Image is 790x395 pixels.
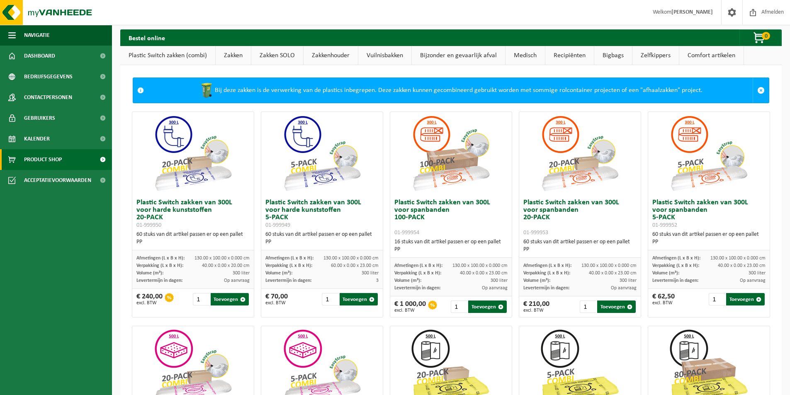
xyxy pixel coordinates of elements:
span: 40.00 x 0.00 x 23.00 cm [589,271,637,276]
img: 01-999950 [151,112,234,195]
span: Levertermijn in dagen: [265,278,311,283]
img: 01-999949 [280,112,363,195]
h3: Plastic Switch zakken van 300L voor spanbanden 20-PACK [523,199,637,236]
span: Navigatie [24,25,50,46]
div: PP [265,238,379,246]
span: 40.00 x 0.00 x 20.00 cm [202,263,250,268]
span: 130.00 x 100.00 x 0.000 cm [194,256,250,261]
input: 1 [193,293,209,305]
span: 130.00 x 100.00 x 0.000 cm [581,263,637,268]
h3: Plastic Switch zakken van 300L voor spanbanden 100-PACK [394,199,508,236]
span: Volume (m³): [652,271,679,276]
input: 1 [322,293,338,305]
span: Op aanvraag [740,278,766,283]
a: Comfort artikelen [679,46,744,65]
span: Levertermijn in dagen: [394,286,440,291]
span: 01-999953 [523,230,548,236]
div: PP [652,238,766,246]
span: Verpakking (L x B x H): [394,271,441,276]
a: Zakken [216,46,251,65]
div: € 70,00 [265,293,288,305]
span: Product Shop [24,149,62,170]
span: 01-999954 [394,230,419,236]
a: Sluit melding [753,78,769,103]
span: excl. BTW [265,300,288,305]
span: 300 liter [620,278,637,283]
h3: Plastic Switch zakken van 300L voor spanbanden 5-PACK [652,199,766,229]
a: Vuilnisbakken [358,46,411,65]
span: Verpakking (L x B x H): [136,263,183,268]
span: Verpakking (L x B x H): [523,271,570,276]
span: 300 liter [362,271,379,276]
span: 40.00 x 0.00 x 23.00 cm [460,271,508,276]
span: Acceptatievoorwaarden [24,170,91,191]
div: € 210,00 [523,300,549,313]
span: 01-999949 [265,222,290,228]
span: excl. BTW [136,300,163,305]
a: Bigbags [594,46,632,65]
span: 01-999952 [652,222,677,228]
span: 300 liter [491,278,508,283]
span: Afmetingen (L x B x H): [136,256,185,261]
a: Bijzonder en gevaarlijk afval [412,46,505,65]
span: 0 [762,32,770,40]
span: Afmetingen (L x B x H): [394,263,442,268]
span: 130.00 x 100.00 x 0.000 cm [452,263,508,268]
span: 300 liter [749,271,766,276]
div: Bij deze zakken is de verwerking van de plastics inbegrepen. Deze zakken kunnen gecombineerd gebr... [148,78,753,103]
div: 16 stuks van dit artikel passen er op een pallet [394,238,508,253]
span: Volume (m³): [394,278,421,283]
div: € 240,00 [136,293,163,305]
span: Kalender [24,128,50,149]
span: 300 liter [233,271,250,276]
button: Toevoegen [340,293,378,305]
img: 01-999954 [409,112,492,195]
span: Levertermijn in dagen: [136,278,182,283]
div: 60 stuks van dit artikel passen er op een pallet [265,231,379,246]
h2: Bestel online [120,29,173,46]
span: Verpakking (L x B x H): [265,263,312,268]
span: Afmetingen (L x B x H): [652,256,700,261]
a: Recipiënten [545,46,594,65]
input: 1 [709,293,725,305]
button: Toevoegen [597,300,636,313]
span: Levertermijn in dagen: [523,286,569,291]
span: 3 [376,278,379,283]
span: Volume (m³): [523,278,550,283]
a: Zakken SOLO [251,46,303,65]
span: 130.00 x 100.00 x 0.000 cm [323,256,379,261]
span: Bedrijfsgegevens [24,66,73,87]
div: PP [523,246,637,253]
input: 1 [580,300,596,313]
button: 0 [739,29,781,46]
span: Afmetingen (L x B x H): [265,256,314,261]
a: Plastic Switch zakken (combi) [120,46,215,65]
input: 1 [451,300,467,313]
div: € 62,50 [652,293,675,305]
div: € 1 000,00 [394,300,426,313]
div: 60 stuks van dit artikel passen er op een pallet [652,231,766,246]
h3: Plastic Switch zakken van 300L voor harde kunststoffen 5-PACK [265,199,379,229]
span: excl. BTW [523,308,549,313]
span: 01-999950 [136,222,161,228]
button: Toevoegen [726,293,765,305]
span: Op aanvraag [611,286,637,291]
div: PP [394,246,508,253]
span: Gebruikers [24,108,55,128]
span: Afmetingen (L x B x H): [523,263,571,268]
h3: Plastic Switch zakken van 300L voor harde kunststoffen 20-PACK [136,199,250,229]
span: Op aanvraag [224,278,250,283]
strong: [PERSON_NAME] [671,9,713,15]
a: Zelfkippers [632,46,679,65]
a: Medisch [506,46,545,65]
span: Levertermijn in dagen: [652,278,698,283]
span: 130.00 x 100.00 x 0.000 cm [710,256,766,261]
img: 01-999953 [538,112,621,195]
span: excl. BTW [652,300,675,305]
img: WB-0240-HPE-GN-50.png [198,82,215,99]
a: Zakkenhouder [304,46,358,65]
div: 60 stuks van dit artikel passen er op een pallet [136,231,250,246]
span: 40.00 x 0.00 x 23.00 cm [718,263,766,268]
button: Toevoegen [468,300,507,313]
div: 60 stuks van dit artikel passen er op een pallet [523,238,637,253]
